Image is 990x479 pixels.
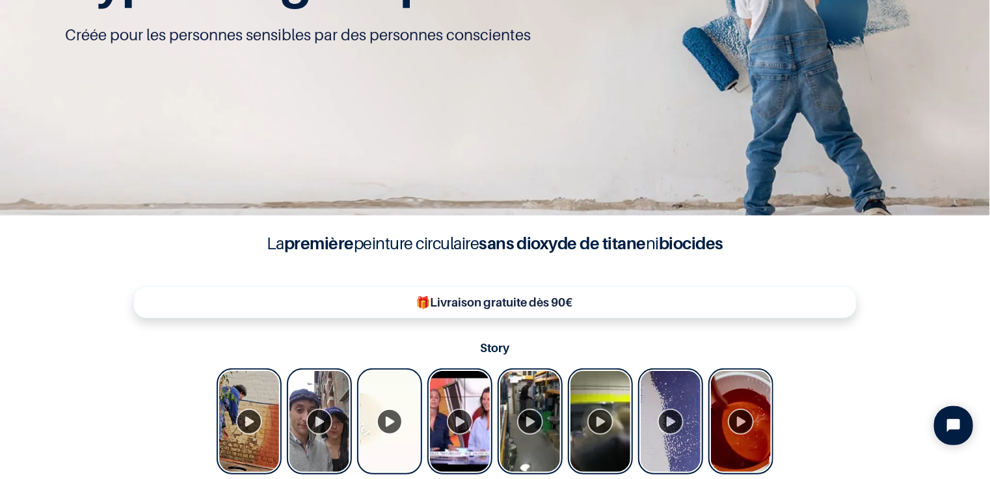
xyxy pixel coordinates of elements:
[479,233,646,253] b: sans dioxyde de titane
[65,25,925,46] p: Créée pour les personnes sensibles par des personnes conscientes
[284,233,354,253] b: première
[217,368,773,477] div: Tolstoy Stories
[235,231,755,256] h4: La peinture circulaire ni
[416,295,572,309] b: 🎁Livraison gratuite dès 90€
[659,233,723,253] b: biocides
[923,395,984,456] iframe: Tidio Chat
